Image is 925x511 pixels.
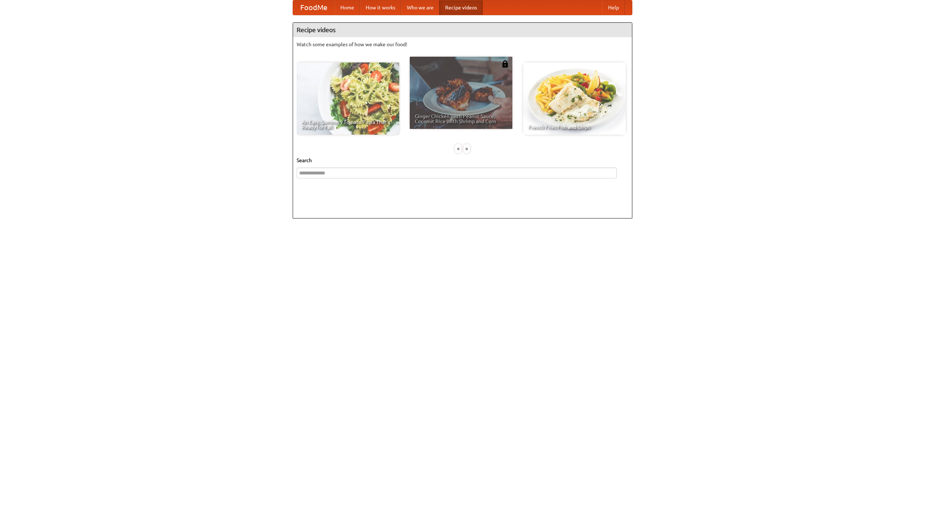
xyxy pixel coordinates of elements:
[302,120,394,130] span: An Easy, Summery Tomato Pasta That's Ready for Fall
[502,60,509,68] img: 483408.png
[528,125,621,130] span: French Fries Fish and Chips
[401,0,439,15] a: Who we are
[523,62,626,135] a: French Fries Fish and Chips
[335,0,360,15] a: Home
[455,144,461,153] div: «
[439,0,483,15] a: Recipe videos
[297,41,628,48] p: Watch some examples of how we make our food!
[297,62,399,135] a: An Easy, Summery Tomato Pasta That's Ready for Fall
[293,23,632,37] h4: Recipe videos
[297,157,628,164] h5: Search
[464,144,470,153] div: »
[360,0,401,15] a: How it works
[293,0,335,15] a: FoodMe
[602,0,625,15] a: Help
